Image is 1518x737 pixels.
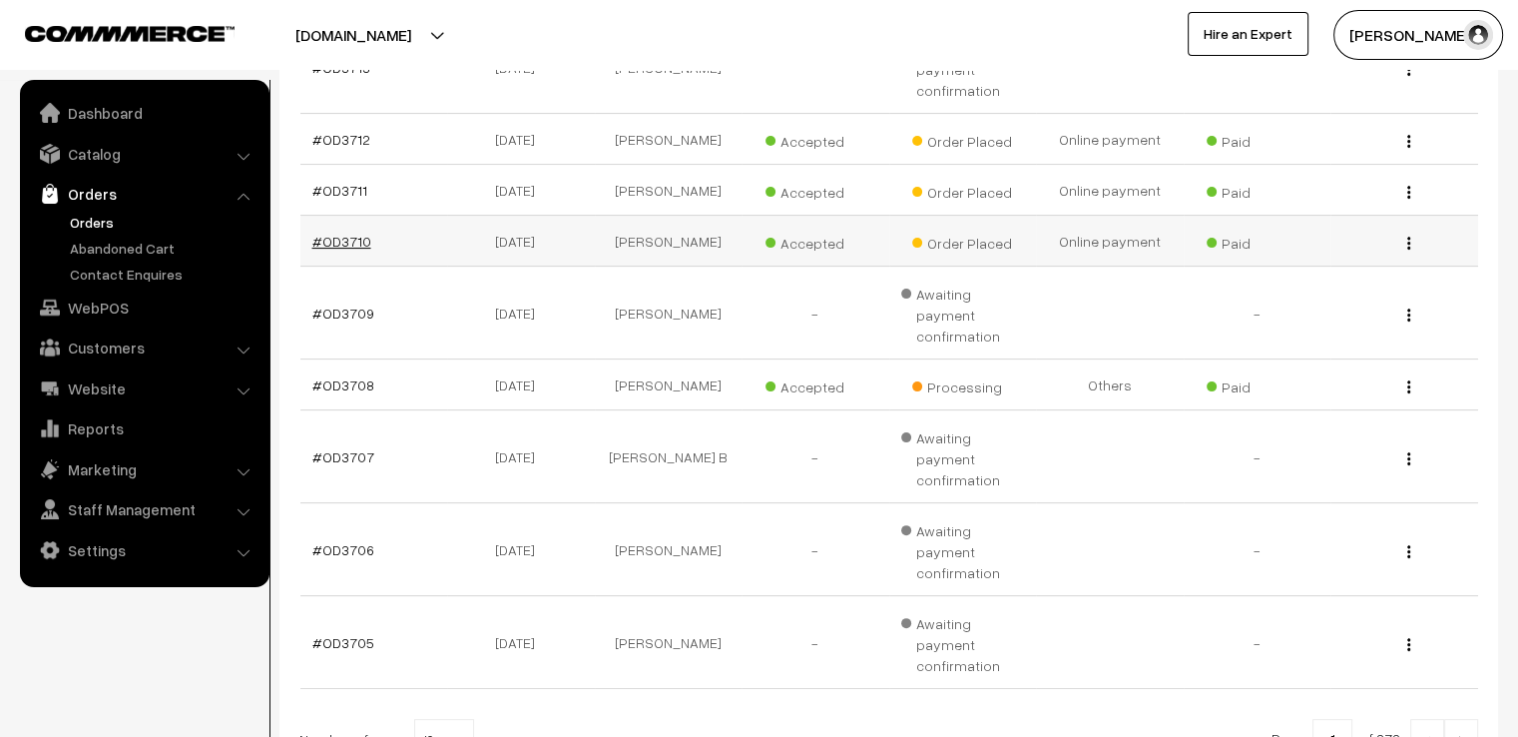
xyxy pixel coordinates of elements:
td: Online payment [1036,114,1184,165]
span: Accepted [765,228,865,254]
span: Awaiting payment confirmation [901,515,1025,583]
td: [PERSON_NAME] [595,216,743,267]
a: #OD3713 [312,59,370,76]
a: Orders [65,212,262,233]
img: Menu [1407,309,1410,322]
a: Abandoned Cart [65,238,262,259]
span: Accepted [765,371,865,397]
a: COMMMERCE [25,20,200,44]
img: Menu [1407,452,1410,465]
img: Menu [1407,545,1410,558]
img: Menu [1407,135,1410,148]
a: #OD3712 [312,131,370,148]
td: - [1184,503,1331,596]
td: [PERSON_NAME] [595,114,743,165]
td: [PERSON_NAME] [595,360,743,410]
td: [DATE] [447,216,595,267]
span: Paid [1207,126,1306,152]
span: Paid [1207,228,1306,254]
td: - [1184,596,1331,689]
td: - [1184,410,1331,503]
a: Staff Management [25,491,262,527]
span: Accepted [765,126,865,152]
a: #OD3705 [312,634,374,651]
td: [PERSON_NAME] [595,596,743,689]
img: Menu [1407,237,1410,250]
td: [DATE] [447,165,595,216]
span: Order Placed [912,126,1012,152]
a: Orders [25,176,262,212]
td: [DATE] [447,503,595,596]
span: Order Placed [912,177,1012,203]
img: user [1463,20,1493,50]
a: Hire an Expert [1188,12,1308,56]
img: Menu [1407,638,1410,651]
a: Marketing [25,451,262,487]
td: [PERSON_NAME] [595,267,743,360]
td: [PERSON_NAME] [595,165,743,216]
a: Settings [25,532,262,568]
a: Contact Enquires [65,264,262,285]
a: WebPOS [25,290,262,326]
a: #OD3707 [312,448,374,465]
td: - [742,267,889,360]
a: Catalog [25,136,262,172]
td: Others [1036,360,1184,410]
td: [DATE] [447,360,595,410]
img: Menu [1407,380,1410,393]
td: - [742,596,889,689]
td: - [742,503,889,596]
a: #OD3709 [312,305,374,322]
td: - [742,410,889,503]
td: [PERSON_NAME] [595,503,743,596]
button: [DOMAIN_NAME] [226,10,481,60]
span: Processing [912,371,1012,397]
span: Awaiting payment confirmation [901,279,1025,347]
span: Paid [1207,177,1306,203]
img: Menu [1407,186,1410,199]
a: #OD3710 [312,233,371,250]
a: Dashboard [25,95,262,131]
a: #OD3711 [312,182,367,199]
td: [DATE] [447,114,595,165]
a: Website [25,370,262,406]
a: #OD3706 [312,541,374,558]
span: Order Placed [912,228,1012,254]
span: Accepted [765,177,865,203]
span: Awaiting payment confirmation [901,608,1025,676]
a: Reports [25,410,262,446]
td: [PERSON_NAME] B [595,410,743,503]
td: [DATE] [447,410,595,503]
button: [PERSON_NAME] [1333,10,1503,60]
td: Online payment [1036,165,1184,216]
td: - [1184,267,1331,360]
td: Online payment [1036,216,1184,267]
span: Paid [1207,371,1306,397]
td: [DATE] [447,596,595,689]
img: COMMMERCE [25,26,235,41]
span: Awaiting payment confirmation [901,422,1025,490]
a: Customers [25,330,262,366]
a: #OD3708 [312,376,374,393]
td: [DATE] [447,267,595,360]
